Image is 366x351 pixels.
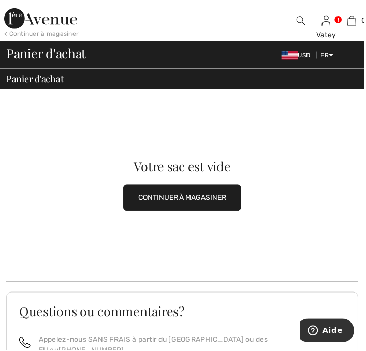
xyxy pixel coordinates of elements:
span: Panier d'achat [6,75,64,84]
img: 1ère Avenue [4,8,78,29]
iframe: Ouvre un widget dans lequel vous pouvez trouver plus d’informations [301,320,356,346]
img: call [19,338,31,349]
img: recherche [298,14,306,27]
div: < Continuer à magasiner [4,29,79,38]
div: Votre sac est vide [24,160,342,173]
span: Panier d'achat [6,47,86,60]
img: US Dollar [283,51,299,60]
a: Se connecter [323,16,332,25]
img: Mon panier [349,14,358,27]
h3: Questions ou commentaires? [19,306,347,319]
div: Vatey [315,30,340,40]
span: USD [283,52,316,59]
button: CONTINUER À MAGASINER [124,185,242,212]
img: Mes infos [323,14,332,27]
a: 0 [341,14,365,27]
span: FR [322,52,335,59]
